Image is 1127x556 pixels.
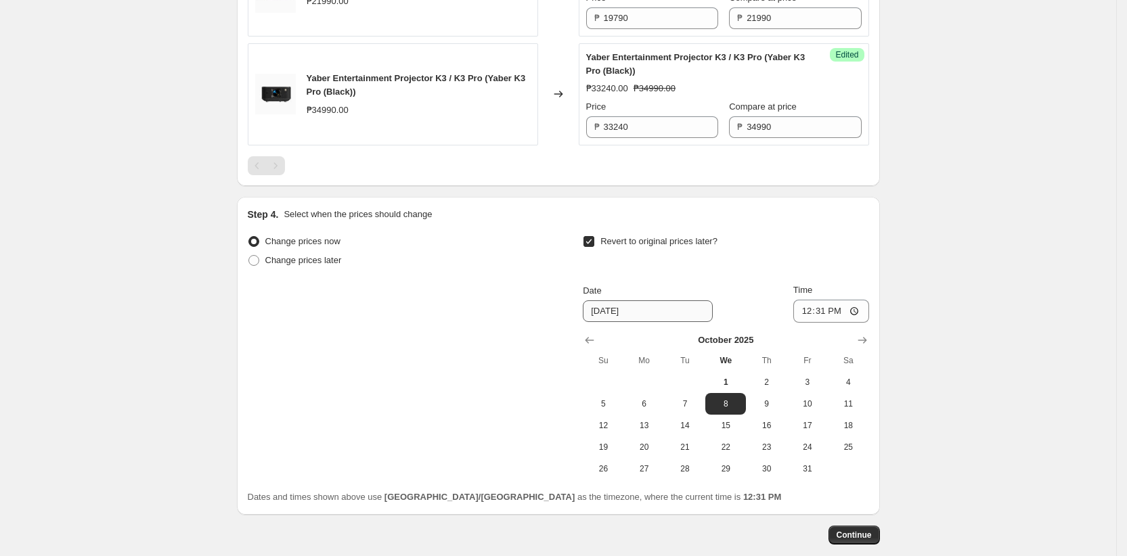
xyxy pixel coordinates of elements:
button: Continue [828,526,880,545]
button: Today Wednesday October 1 2025 [705,371,746,393]
span: 22 [711,442,741,453]
span: 13 [629,420,659,431]
span: 18 [833,420,863,431]
th: Saturday [828,350,868,371]
span: 24 [793,442,822,453]
span: Dates and times shown above use as the timezone, where the current time is [248,492,782,502]
button: Friday October 17 2025 [787,415,828,436]
th: Tuesday [665,350,705,371]
button: Sunday October 26 2025 [583,458,623,480]
h2: Step 4. [248,208,279,221]
th: Sunday [583,350,623,371]
button: Show previous month, September 2025 [580,331,599,350]
button: Friday October 31 2025 [787,458,828,480]
span: 19 [588,442,618,453]
button: Wednesday October 8 2025 [705,393,746,415]
span: Tu [670,355,700,366]
button: Thursday October 2 2025 [746,371,787,393]
span: Change prices later [265,255,342,265]
button: Wednesday October 29 2025 [705,458,746,480]
span: ₱ [594,13,600,23]
span: 16 [751,420,781,431]
button: Thursday October 23 2025 [746,436,787,458]
span: 5 [588,398,618,409]
span: 11 [833,398,863,409]
span: 29 [711,463,741,474]
p: Select when the prices should change [284,208,432,221]
button: Thursday October 30 2025 [746,458,787,480]
span: Revert to original prices later? [600,236,717,246]
span: Edited [835,49,858,60]
button: Friday October 10 2025 [787,393,828,415]
span: 1 [711,377,741,388]
span: 12 [588,420,618,431]
button: Tuesday October 21 2025 [665,436,705,458]
span: 7 [670,398,700,409]
span: 6 [629,398,659,409]
span: 30 [751,463,781,474]
div: ₱34990.00 [307,103,349,117]
button: Sunday October 19 2025 [583,436,623,458]
span: Th [751,355,781,366]
button: Saturday October 4 2025 [828,371,868,393]
button: Tuesday October 14 2025 [665,415,705,436]
button: Tuesday October 7 2025 [665,393,705,415]
button: Wednesday October 22 2025 [705,436,746,458]
span: Sa [833,355,863,366]
button: Show next month, November 2025 [853,331,872,350]
span: Yaber Entertainment Projector K3 / K3 Pro (Yaber K3 Pro (Black)) [586,52,805,76]
span: 23 [751,442,781,453]
span: 21 [670,442,700,453]
span: 25 [833,442,863,453]
button: Friday October 24 2025 [787,436,828,458]
span: ₱ [594,122,600,132]
button: Monday October 27 2025 [624,458,665,480]
span: 28 [670,463,700,474]
button: Thursday October 16 2025 [746,415,787,436]
span: Mo [629,355,659,366]
b: [GEOGRAPHIC_DATA]/[GEOGRAPHIC_DATA] [384,492,575,502]
th: Monday [624,350,665,371]
span: ₱ [737,13,743,23]
span: 17 [793,420,822,431]
button: Friday October 3 2025 [787,371,828,393]
span: Change prices now [265,236,340,246]
span: Time [793,285,812,295]
span: 15 [711,420,741,431]
span: 27 [629,463,659,474]
button: Monday October 20 2025 [624,436,665,458]
b: 12:31 PM [743,492,781,502]
span: 26 [588,463,618,474]
strike: ₱34990.00 [634,82,676,95]
span: 20 [629,442,659,453]
span: 10 [793,398,822,409]
button: Monday October 6 2025 [624,393,665,415]
span: Price [586,101,606,112]
span: Su [588,355,618,366]
img: Yaber_Entertainment_Projector_K3_K3Pro_80x.webp [255,74,296,114]
span: Date [583,285,601,296]
button: Sunday October 12 2025 [583,415,623,436]
div: ₱33240.00 [586,82,628,95]
span: Yaber Entertainment Projector K3 / K3 Pro (Yaber K3 Pro (Black)) [307,73,526,97]
span: 3 [793,377,822,388]
span: 14 [670,420,700,431]
input: 12:00 [793,300,869,323]
span: We [711,355,741,366]
nav: Pagination [248,156,285,175]
span: 8 [711,398,741,409]
button: Saturday October 11 2025 [828,393,868,415]
button: Thursday October 9 2025 [746,393,787,415]
button: Tuesday October 28 2025 [665,458,705,480]
span: 31 [793,463,822,474]
th: Wednesday [705,350,746,371]
span: Compare at price [729,101,797,112]
button: Saturday October 18 2025 [828,415,868,436]
button: Monday October 13 2025 [624,415,665,436]
input: 10/1/2025 [583,300,713,322]
span: Continue [837,530,872,540]
span: Fr [793,355,822,366]
span: 2 [751,377,781,388]
th: Thursday [746,350,787,371]
th: Friday [787,350,828,371]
